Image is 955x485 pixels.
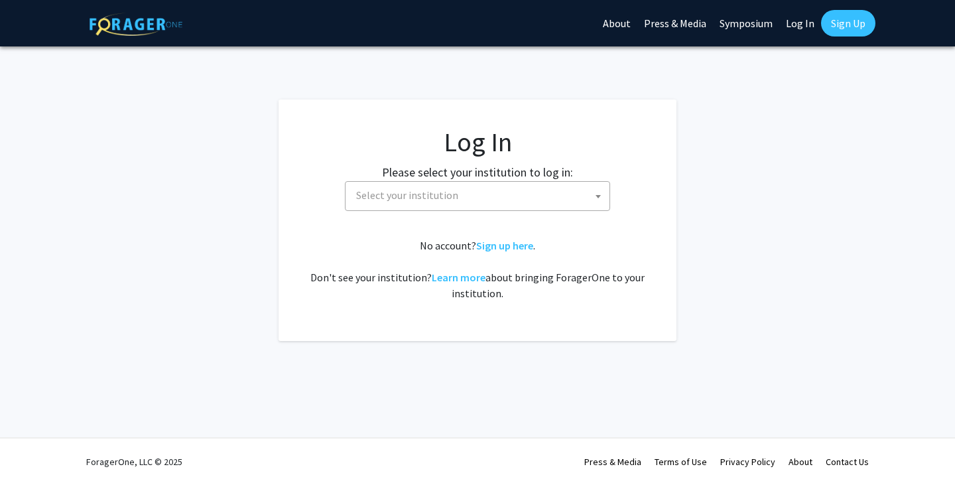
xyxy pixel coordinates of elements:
a: Sign Up [821,10,875,36]
span: Select your institution [351,182,609,209]
img: ForagerOne Logo [90,13,182,36]
span: Select your institution [356,188,458,202]
div: ForagerOne, LLC © 2025 [86,439,182,485]
a: Terms of Use [655,456,707,468]
h1: Log In [305,126,650,158]
a: Press & Media [584,456,641,468]
a: Privacy Policy [720,456,775,468]
span: Select your institution [345,181,610,211]
div: No account? . Don't see your institution? about bringing ForagerOne to your institution. [305,238,650,301]
a: About [789,456,812,468]
a: Sign up here [476,239,533,252]
a: Contact Us [826,456,869,468]
label: Please select your institution to log in: [382,163,573,181]
a: Learn more about bringing ForagerOne to your institution [432,271,485,284]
